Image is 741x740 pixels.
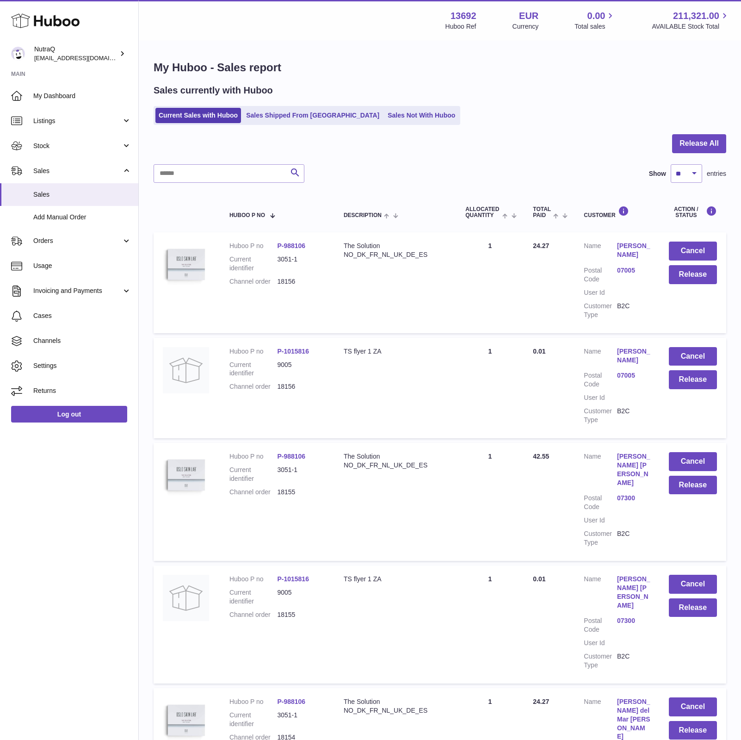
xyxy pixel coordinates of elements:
dt: Customer Type [584,529,617,547]
a: 0.00 Total sales [574,10,616,31]
span: [EMAIL_ADDRESS][DOMAIN_NAME] [34,54,136,62]
dt: User Id [584,288,617,297]
dd: B2C [617,652,650,670]
button: Cancel [669,242,717,261]
dt: Postal Code [584,616,617,634]
dt: Current identifier [229,255,277,273]
dt: Huboo P no [229,347,277,356]
button: Cancel [669,575,717,594]
dt: User Id [584,393,617,402]
a: 07300 [617,494,650,503]
a: Log out [11,406,127,423]
span: Usage [33,261,131,270]
dt: User Id [584,516,617,525]
dd: 9005 [277,588,325,606]
span: Orders [33,236,122,245]
span: Sales [33,190,131,199]
dd: 18156 [277,382,325,391]
span: Add Manual Order [33,213,131,222]
span: 0.01 [533,348,545,355]
span: Listings [33,117,122,125]
span: Huboo P no [229,212,265,218]
img: log@nutraq.com [11,47,25,61]
dt: Customer Type [584,652,617,670]
a: 07005 [617,371,650,380]
a: Sales Shipped From [GEOGRAPHIC_DATA] [243,108,383,123]
span: ALLOCATED Quantity [465,206,500,218]
span: Description [344,212,382,218]
div: The Solution NO_DK_FR_NL_UK_DE_ES [344,452,447,470]
dd: B2C [617,529,650,547]
span: Total paid [533,206,551,218]
span: AVAILABLE Stock Total [652,22,730,31]
span: 0.00 [587,10,605,22]
dd: 9005 [277,361,325,378]
dt: Current identifier [229,361,277,378]
dt: Customer Type [584,407,617,424]
a: P-1015816 [277,575,309,583]
button: Release [669,598,717,617]
dt: Channel order [229,610,277,619]
dd: B2C [617,302,650,319]
span: Settings [33,361,131,370]
button: Cancel [669,452,717,471]
a: 07005 [617,266,650,275]
span: 0.01 [533,575,545,583]
dt: Postal Code [584,371,617,389]
dt: Channel order [229,488,277,497]
dt: Huboo P no [229,242,277,250]
a: [PERSON_NAME] [617,347,650,365]
a: [PERSON_NAME] [PERSON_NAME] [617,452,650,487]
dd: 18156 [277,277,325,286]
span: 24.27 [533,242,549,249]
span: 24.27 [533,698,549,705]
img: 136921728478892.jpg [163,242,209,288]
dd: 3051-1 [277,255,325,273]
a: Sales Not With Huboo [384,108,458,123]
span: Invoicing and Payments [33,286,122,295]
a: P-988106 [277,242,305,249]
dt: Huboo P no [229,575,277,584]
dt: Name [584,347,617,367]
img: no-photo.jpg [163,575,209,621]
dt: Name [584,452,617,490]
dt: Postal Code [584,266,617,284]
span: Total sales [574,22,616,31]
div: Huboo Ref [445,22,476,31]
button: Cancel [669,697,717,716]
button: Release [669,476,717,495]
span: Stock [33,142,122,150]
dd: 18155 [277,610,325,619]
div: Currency [513,22,539,31]
dt: Channel order [229,382,277,391]
span: 42.55 [533,453,549,460]
a: P-988106 [277,453,305,460]
dt: Name [584,575,617,612]
span: Channels [33,336,131,345]
dd: 18155 [277,488,325,497]
div: TS flyer 1 ZA [344,347,447,356]
dd: 3051-1 [277,466,325,483]
button: Release [669,265,717,284]
span: Cases [33,311,131,320]
img: 136921728478892.jpg [163,452,209,498]
dt: Channel order [229,277,277,286]
button: Cancel [669,347,717,366]
h1: My Huboo - Sales report [154,60,726,75]
a: [PERSON_NAME] [PERSON_NAME] [617,575,650,610]
dd: 3051-1 [277,711,325,728]
h2: Sales currently with Huboo [154,84,273,97]
td: 1 [456,566,524,684]
label: Show [649,169,666,178]
a: Current Sales with Huboo [155,108,241,123]
dt: Current identifier [229,711,277,728]
span: 211,321.00 [673,10,719,22]
div: The Solution NO_DK_FR_NL_UK_DE_ES [344,242,447,259]
a: [PERSON_NAME] [617,242,650,259]
dt: Huboo P no [229,452,277,461]
button: Release All [672,134,726,153]
a: P-988106 [277,698,305,705]
dt: Postal Code [584,494,617,511]
dt: Customer Type [584,302,617,319]
dt: User Id [584,639,617,647]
